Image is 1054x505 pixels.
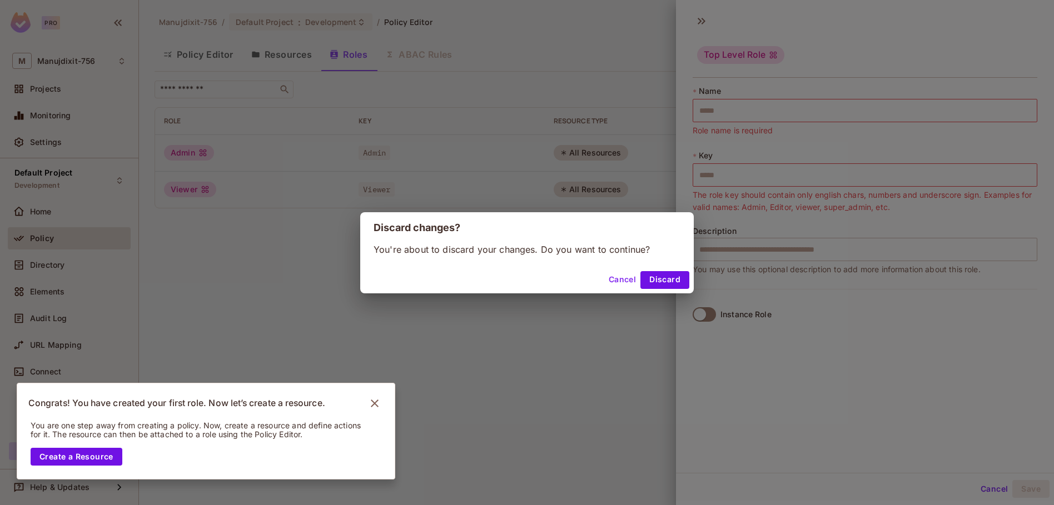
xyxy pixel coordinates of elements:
[31,448,122,466] button: Create a Resource
[31,421,366,439] p: You are one step away from creating a policy. Now, create a resource and define actions for it. T...
[360,212,694,243] h2: Discard changes?
[640,271,689,289] button: Discard
[28,398,325,409] p: Congrats! You have created your first role. Now let’s create a resource.
[604,271,640,289] button: Cancel
[374,243,680,256] p: You're about to discard your changes. Do you want to continue?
